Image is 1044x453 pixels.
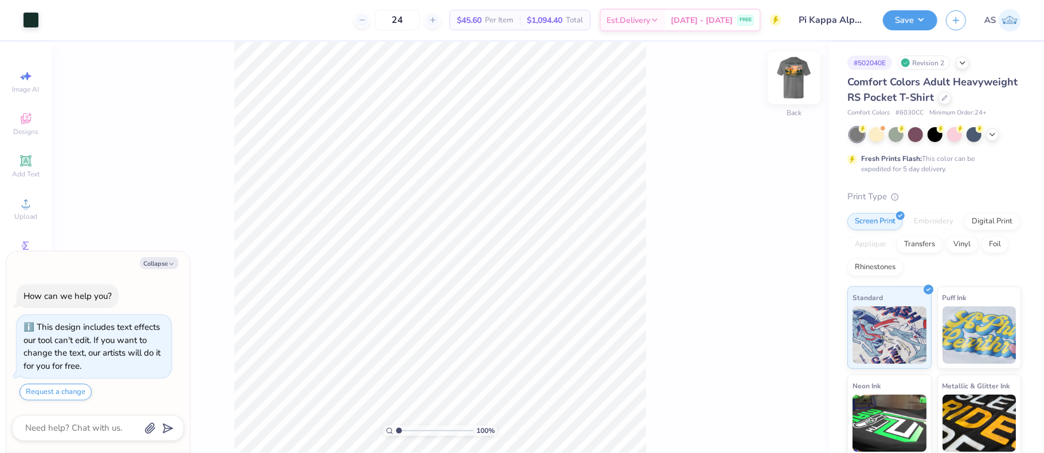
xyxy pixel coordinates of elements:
img: Back [771,55,817,101]
div: This design includes text effects our tool can't edit. If you want to change the text, our artist... [24,321,161,372]
img: Akshay Singh [999,9,1021,31]
strong: Fresh Prints Flash: [861,154,922,163]
div: # 502040E [847,56,892,70]
span: Per Item [485,14,513,26]
span: $1,094.40 [527,14,562,26]
img: Metallic & Glitter Ink [943,395,1016,452]
span: Upload [14,212,37,221]
div: Vinyl [946,236,978,253]
div: Applique [847,236,893,253]
span: Total [566,14,583,26]
span: [DATE] - [DATE] [671,14,733,26]
input: – – [375,10,420,30]
div: Embroidery [906,213,961,230]
span: $45.60 [457,14,482,26]
div: Back [787,108,801,119]
div: Foil [982,236,1008,253]
span: FREE [740,16,752,24]
span: Comfort Colors [847,108,890,118]
div: Screen Print [847,213,903,230]
button: Save [883,10,937,30]
div: This color can be expedited for 5 day delivery. [861,153,1002,174]
span: Comfort Colors Adult Heavyweight RS Pocket T-Shirt [847,75,1018,104]
span: Designs [13,127,38,136]
span: Minimum Order: 24 + [929,108,987,118]
span: Puff Ink [943,292,967,304]
div: Revision 2 [898,56,951,70]
img: Puff Ink [943,306,1016,364]
span: AS [984,14,996,27]
span: Add Text [12,170,40,179]
input: Untitled Design [790,9,874,31]
span: # 6030CC [896,108,924,118]
span: Est. Delivery [607,14,650,26]
span: Neon Ink [853,380,881,392]
div: Rhinestones [847,259,903,276]
img: Neon Ink [853,395,926,452]
span: Image AI [13,85,40,94]
div: How can we help you? [24,290,112,302]
span: 100 % [476,426,495,436]
button: Request a change [19,384,92,400]
div: Print Type [847,190,1021,203]
img: Standard [853,306,926,364]
button: Collapse [140,257,178,269]
div: Digital Print [964,213,1020,230]
span: Standard [853,292,883,304]
div: Transfers [897,236,943,253]
a: AS [984,9,1021,31]
span: Metallic & Glitter Ink [943,380,1010,392]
